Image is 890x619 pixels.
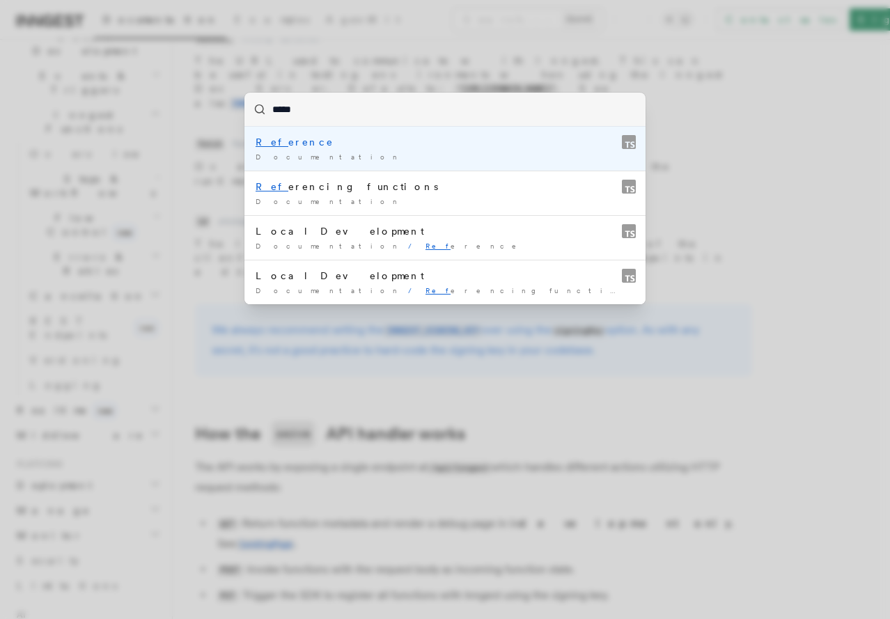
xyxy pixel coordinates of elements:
span: Documentation [256,242,403,250]
span: Documentation [256,286,403,295]
div: Local Development [256,269,634,283]
mark: Ref [256,136,288,148]
span: / [408,242,420,250]
div: Local Development [256,224,634,238]
div: erencing functions [256,180,634,194]
div: erence [256,135,634,149]
span: Documentation [256,197,403,205]
span: erence [426,242,526,250]
span: / [408,286,420,295]
mark: Ref [426,286,451,295]
mark: Ref [256,181,288,192]
mark: Ref [426,242,451,250]
span: erencing functions [426,286,644,295]
span: Documentation [256,152,403,161]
